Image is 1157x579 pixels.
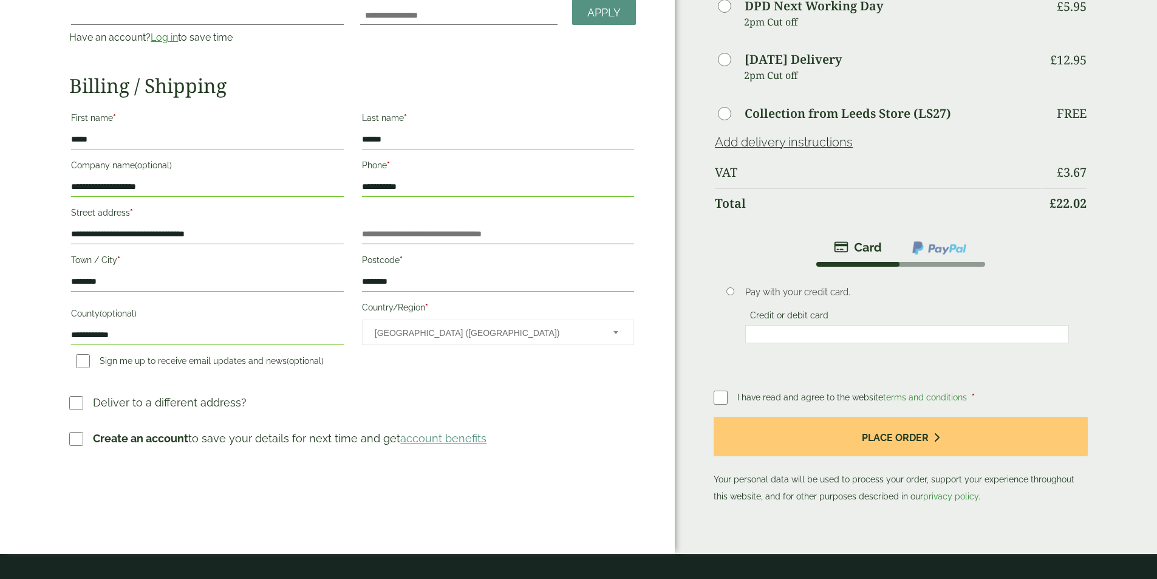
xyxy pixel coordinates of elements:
[362,320,634,345] span: Country/Region
[737,392,969,402] span: I have read and agree to the website
[362,299,634,320] label: Country/Region
[93,394,247,411] p: Deliver to a different address?
[71,305,343,326] label: County
[404,113,407,123] abbr: required
[113,113,116,123] abbr: required
[745,53,842,66] label: [DATE] Delivery
[151,32,178,43] a: Log in
[425,303,428,312] abbr: required
[400,255,403,265] abbr: required
[362,252,634,272] label: Postcode
[71,252,343,272] label: Town / City
[130,208,133,218] abbr: required
[93,430,486,447] p: to save your details for next time and get
[972,392,975,402] abbr: required
[749,329,1065,340] iframe: Secure card payment input frame
[362,109,634,130] label: Last name
[71,356,329,369] label: Sign me up to receive email updates and news
[71,157,343,177] label: Company name
[883,392,967,402] a: terms and conditions
[1050,52,1057,68] span: £
[715,158,1040,187] th: VAT
[100,309,137,318] span: (optional)
[387,160,390,170] abbr: required
[714,417,1087,456] button: Place order
[1057,164,1087,180] bdi: 3.67
[714,417,1087,505] p: Your personal data will be used to process your order, support your experience throughout this we...
[71,204,343,225] label: Street address
[834,240,882,255] img: stripe.png
[93,432,188,445] strong: Create an account
[911,240,968,256] img: ppcp-gateway.png
[1050,52,1087,68] bdi: 12.95
[1049,195,1087,211] bdi: 22.02
[745,108,951,120] label: Collection from Leeds Store (LS27)
[1057,106,1087,121] p: Free
[715,135,853,149] a: Add delivery instructions
[117,255,120,265] abbr: required
[362,157,634,177] label: Phone
[287,356,324,366] span: (optional)
[745,310,833,324] label: Credit or debit card
[375,320,597,346] span: United Kingdom (UK)
[135,160,172,170] span: (optional)
[1049,195,1056,211] span: £
[923,492,978,501] a: privacy policy
[744,13,1040,31] p: 2pm Cut off
[76,354,90,368] input: Sign me up to receive email updates and news(optional)
[587,6,621,19] span: Apply
[715,188,1040,218] th: Total
[744,66,1040,84] p: 2pm Cut off
[69,74,636,97] h2: Billing / Shipping
[400,432,486,445] a: account benefits
[745,286,1069,299] p: Pay with your credit card.
[1057,164,1063,180] span: £
[71,109,343,130] label: First name
[69,30,345,45] p: Have an account? to save time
